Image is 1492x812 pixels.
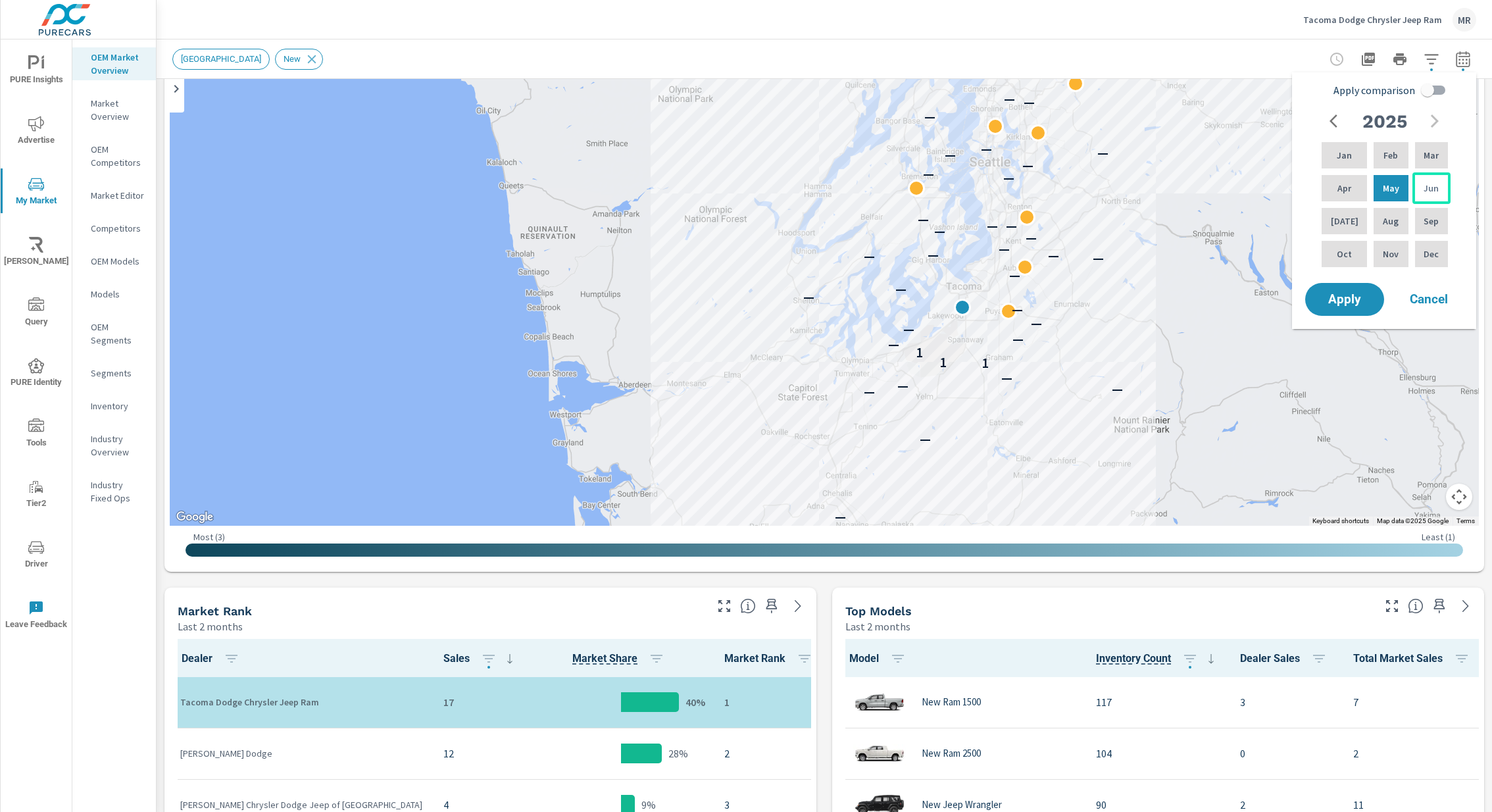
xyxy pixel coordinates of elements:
[5,479,68,511] span: Tier2
[1389,283,1468,316] button: Cancel
[443,746,518,761] p: 12
[72,93,156,126] div: Market Overview
[1331,215,1358,228] p: [DATE]
[714,596,735,617] button: Make Fullscreen
[724,651,818,667] span: Market Rank
[982,355,989,371] p: 1
[1377,517,1449,524] span: Map data ©2025 Google
[888,337,899,353] p: —
[903,322,914,338] p: —
[1096,651,1219,667] span: Inventory Count
[895,282,907,297] p: —
[685,694,705,710] p: 40%
[72,251,156,271] div: OEM Models
[1303,14,1442,26] p: Tacoma Dodge Chrysler Jeep Ram
[91,97,145,123] p: Market Overview
[922,748,981,759] p: New Ram 2500
[918,212,929,228] p: —
[91,320,145,347] p: OEM Segments
[864,384,875,400] p: —
[1024,95,1035,111] p: —
[1408,598,1424,614] span: Find the biggest opportunities within your model lineup nationwide. [Source: Market registration ...
[1305,283,1384,316] button: Apply
[845,604,912,618] h5: Top Models
[803,290,814,305] p: —
[1112,381,1123,397] p: —
[1333,82,1415,98] span: Apply comparison
[5,55,68,88] span: PURE Insights
[864,249,875,265] p: —
[668,746,688,761] p: 28%
[987,218,998,234] p: —
[1383,182,1399,195] p: May
[897,378,908,394] p: —
[853,734,906,773] img: glamour
[1455,596,1476,617] a: See more details in report
[5,116,68,148] span: Advertise
[1099,67,1110,83] p: —
[72,363,156,383] div: Segments
[180,696,422,709] p: Tacoma Dodge Chrysler Jeep Ram
[91,51,145,77] p: OEM Market Overview
[1418,46,1445,72] button: Apply Filters
[1337,149,1352,162] p: Jan
[1012,332,1024,347] p: —
[1204,64,1215,80] p: —
[1456,517,1475,524] a: Terms (opens in new tab)
[945,147,956,163] p: —
[91,367,145,380] p: Segments
[72,475,156,508] div: Industry Fixed Ops
[1312,517,1369,526] button: Keyboard shortcuts
[1353,694,1475,710] p: 7
[91,432,145,459] p: Industry Overview
[1240,651,1332,667] span: Dealer Sales
[1424,215,1439,228] p: Sep
[193,531,225,543] p: Most ( 3 )
[91,222,145,235] p: Competitors
[443,694,518,710] p: 17
[1003,170,1014,186] p: —
[275,49,323,70] div: New
[787,596,808,617] a: See more details in report
[1093,251,1104,266] p: —
[91,189,145,202] p: Market Editor
[91,478,145,505] p: Industry Fixed Ops
[180,747,422,760] p: [PERSON_NAME] Dodge
[572,651,670,667] span: Market Share
[845,619,910,634] p: Last 2 months
[1422,531,1455,543] p: Least ( 1 )
[1362,110,1407,133] h2: 2025
[1403,293,1455,305] span: Cancel
[72,317,156,350] div: OEM Segments
[1353,746,1475,761] p: 2
[849,651,911,667] span: Model
[173,509,216,526] img: Google
[91,255,145,268] p: OEM Models
[1096,694,1219,710] p: 117
[1096,651,1171,667] span: The number of vehicles currently in dealer inventory. This does not include shared inventory, nor...
[916,345,923,361] p: 1
[5,600,68,632] span: Leave Feedback
[91,288,145,301] p: Models
[1383,247,1399,261] p: Nov
[276,54,309,64] span: New
[1353,651,1475,667] span: Total Market Sales
[1026,230,1037,246] p: —
[182,651,245,667] span: Dealer
[1318,293,1371,305] span: Apply
[5,419,68,451] span: Tools
[72,429,156,462] div: Industry Overview
[761,596,782,617] span: Save this to your personalized report
[1240,746,1332,761] p: 0
[1424,247,1439,261] p: Dec
[1096,746,1219,761] p: 104
[173,509,216,526] a: Open this area in Google Maps (opens a new window)
[72,396,156,416] div: Inventory
[923,166,934,182] p: —
[1429,596,1450,617] span: Save this to your personalized report
[1240,694,1332,710] p: 3
[1383,215,1399,228] p: Aug
[443,651,518,667] span: Sales
[1022,158,1033,174] p: —
[922,696,981,708] p: New Ram 1500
